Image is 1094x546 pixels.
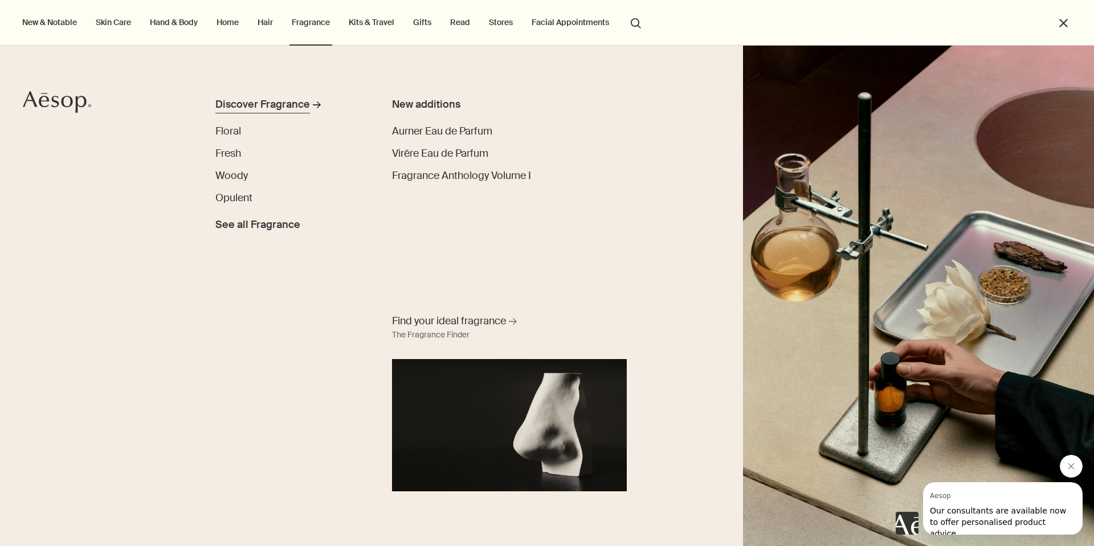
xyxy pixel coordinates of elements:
[392,169,531,182] span: Fragrance Anthology Volume I
[20,88,94,119] a: Aesop
[215,124,241,138] span: Floral
[896,455,1083,535] div: Aesop says "Our consultants are available now to offer personalised product advice.". Open messag...
[392,314,506,328] span: Find your ideal fragrance
[214,15,241,30] a: Home
[215,146,241,161] a: Fresh
[255,15,275,30] a: Hair
[392,328,470,342] div: The Fragrance Finder
[392,124,492,138] span: Aurner Eau de Parfum
[215,213,300,233] a: See all Fragrance
[392,97,568,112] div: New additions
[626,11,646,33] button: Open search
[392,124,492,139] a: Aurner Eau de Parfum
[215,169,248,182] span: Woody
[896,512,919,535] iframe: no content
[392,168,531,184] a: Fragrance Anthology Volume I
[389,311,630,491] a: Find your ideal fragrance The Fragrance FinderA nose sculpture placed in front of black background
[392,146,488,160] span: Virēre Eau de Parfum
[215,124,241,139] a: Floral
[215,217,300,233] span: See all Fragrance
[923,482,1083,535] iframe: Message from Aesop
[215,190,252,206] a: Opulent
[23,91,91,113] svg: Aesop
[529,15,611,30] a: Facial Appointments
[743,46,1094,546] img: Plaster sculptures of noses resting on stone podiums and a wooden ladder.
[1060,455,1083,478] iframe: Close message from Aesop
[215,168,248,184] a: Woody
[93,15,133,30] a: Skin Care
[1057,17,1070,30] button: Close the Menu
[448,15,472,30] a: Read
[289,15,332,30] a: Fragrance
[215,97,310,112] div: Discover Fragrance
[392,146,488,161] a: Virēre Eau de Parfum
[20,15,79,30] button: New & Notable
[411,15,434,30] a: Gifts
[7,24,143,56] span: Our consultants are available now to offer personalised product advice.
[215,191,252,205] span: Opulent
[215,97,360,117] a: Discover Fragrance
[487,15,515,30] button: Stores
[346,15,397,30] a: Kits & Travel
[148,15,200,30] a: Hand & Body
[215,146,241,160] span: Fresh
